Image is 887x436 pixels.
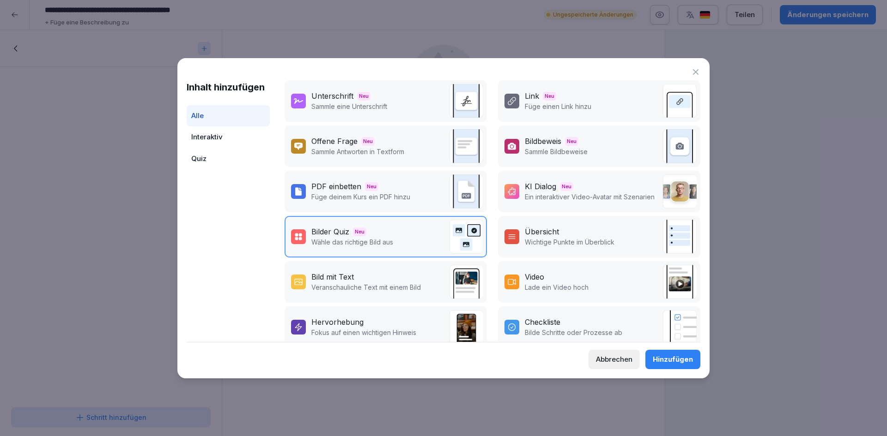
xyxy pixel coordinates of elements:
div: Abbrechen [596,354,632,364]
p: Ein interaktiver Video-Avatar mit Szenarien [525,192,655,202]
span: Neu [560,182,573,191]
p: Sammle Bildbeweise [525,147,588,156]
p: Veranschauliche Text mit einem Bild [311,282,421,292]
p: Wichtige Punkte im Überblick [525,237,614,247]
div: Alle [187,105,270,127]
div: Interaktiv [187,126,270,148]
div: Link [525,90,539,102]
div: Offene Frage [311,136,358,147]
span: Neu [365,182,378,191]
div: Hervorhebung [311,317,364,328]
img: image_quiz.svg [449,220,483,254]
button: Hinzufügen [645,350,700,369]
div: KI Dialog [525,181,556,192]
img: callout.png [449,310,483,344]
img: text_image.png [449,265,483,299]
span: Neu [357,92,371,101]
p: Füge einen Link hinzu [525,102,591,111]
h1: Inhalt hinzufügen [187,80,270,94]
div: Video [525,271,544,282]
img: text_response.svg [449,129,483,163]
div: Hinzufügen [653,354,693,364]
img: checklist.svg [662,310,697,344]
span: Neu [565,137,578,146]
p: Sammle Antworten in Textform [311,147,404,156]
span: Neu [361,137,375,146]
div: Unterschrift [311,90,353,102]
div: Quiz [187,148,270,170]
span: Neu [543,92,556,101]
div: Übersicht [525,226,559,237]
img: signature.svg [449,84,483,118]
p: Füge deinem Kurs ein PDF hinzu [311,192,410,202]
button: Abbrechen [589,350,640,369]
span: Neu [353,227,366,236]
img: overview.svg [662,220,697,254]
div: Checkliste [525,317,560,328]
img: pdf_embed.svg [449,174,483,209]
img: link.svg [662,84,697,118]
div: PDF einbetten [311,181,361,192]
div: Bilder Quiz [311,226,349,237]
img: image_upload.svg [662,129,697,163]
p: Lade ein Video hoch [525,282,589,292]
div: Bildbeweis [525,136,561,147]
p: Sammle eine Unterschrift [311,102,387,111]
div: Bild mit Text [311,271,354,282]
img: video.png [662,265,697,299]
p: Wähle das richtige Bild aus [311,237,393,247]
img: ai_dialogue.png [662,174,697,209]
p: Bilde Schritte oder Prozesse ab [525,328,622,337]
p: Fokus auf einen wichtigen Hinweis [311,328,416,337]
